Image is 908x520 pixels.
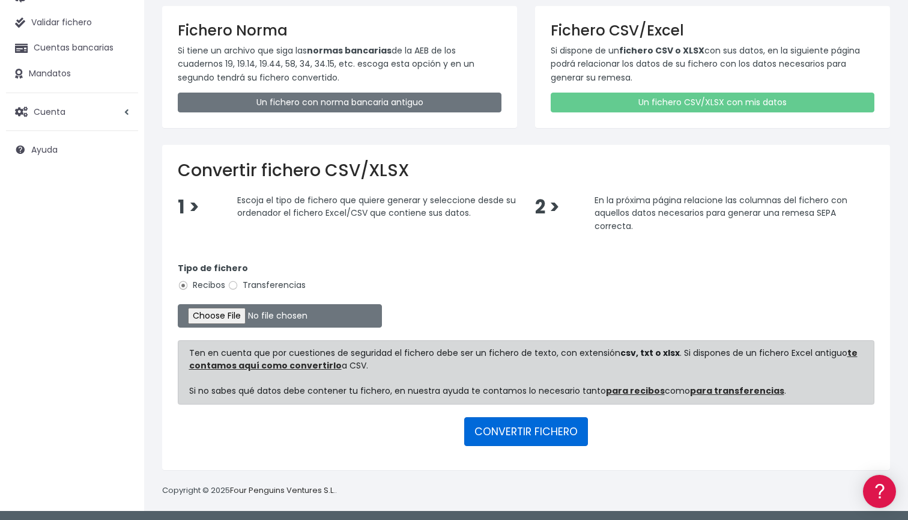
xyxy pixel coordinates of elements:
span: Cuenta [34,105,65,117]
div: Información general [12,84,228,95]
a: Four Penguins Ventures S.L. [230,485,335,496]
div: Ten en cuenta que por cuestiones de seguridad el fichero debe ser un fichero de texto, con extens... [178,340,874,405]
a: Perfiles de empresas [12,208,228,227]
strong: Tipo de fichero [178,262,248,274]
div: Programadores [12,289,228,300]
p: Si tiene un archivo que siga las de la AEB de los cuadernos 19, 19.14, 19.44, 58, 34, 34.15, etc.... [178,44,501,84]
a: Mandatos [6,61,138,87]
a: para recibos [606,385,665,397]
span: Ayuda [31,144,58,156]
strong: fichero CSV o XLSX [619,44,704,57]
a: Cuentas bancarias [6,35,138,61]
p: Copyright © 2025 . [162,485,337,497]
a: POWERED BY ENCHANT [165,346,231,358]
strong: csv, txt o xlsx [620,347,680,359]
a: Problemas habituales [12,171,228,189]
p: Si dispone de un con sus datos, en la siguiente página podrá relacionar los datos de su fichero c... [551,44,874,84]
a: para transferencias [690,385,784,397]
h3: Fichero CSV/Excel [551,22,874,39]
a: Ayuda [6,137,138,162]
button: CONVERTIR FICHERO [464,417,588,446]
div: Facturación [12,239,228,250]
span: En la próxima página relacione las columnas del fichero con aquellos datos necesarios para genera... [595,194,847,231]
h3: Fichero Norma [178,22,501,39]
a: Videotutoriales [12,189,228,208]
h2: Convertir fichero CSV/XLSX [178,161,874,181]
a: General [12,258,228,277]
a: Un fichero CSV/XLSX con mis datos [551,93,874,112]
strong: normas bancarias [307,44,392,57]
span: Escoja el tipo de fichero que quiere generar y seleccione desde su ordenador el fichero Excel/CSV... [237,194,516,219]
label: Recibos [178,279,225,292]
a: API [12,307,228,326]
a: Un fichero con norma bancaria antiguo [178,93,501,112]
a: te contamos aquí como convertirlo [189,347,858,372]
button: Contáctanos [12,322,228,343]
a: Validar fichero [6,10,138,35]
span: 1 > [178,194,199,220]
a: Información general [12,102,228,121]
a: Formatos [12,152,228,171]
div: Convertir ficheros [12,133,228,144]
label: Transferencias [228,279,306,292]
a: Cuenta [6,99,138,124]
span: 2 > [535,194,560,220]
